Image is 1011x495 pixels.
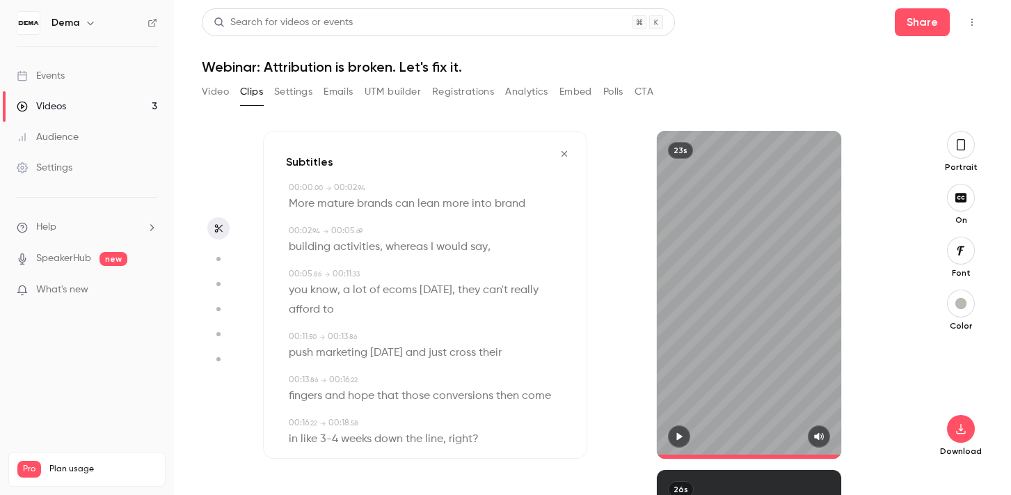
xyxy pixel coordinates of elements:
[401,386,430,406] span: those
[357,184,365,191] span: . 94
[334,184,357,192] span: 00:02
[939,446,983,457] p: Download
[324,81,353,103] button: Emails
[289,376,309,384] span: 00:13
[472,430,479,449] span: ?
[383,281,417,300] span: ecoms
[308,333,317,340] span: . 50
[17,130,79,144] div: Audience
[603,81,623,103] button: Polls
[939,267,983,278] p: Font
[351,271,360,278] span: . 33
[289,419,309,427] span: 00:16
[348,386,374,406] span: hope
[443,430,446,449] span: ,
[312,271,321,278] span: . 86
[301,430,317,449] span: like
[289,343,502,363] span: push marketing [DATE] and just cross their
[320,430,338,449] span: 3-4
[505,81,548,103] button: Analytics
[99,252,127,266] span: new
[369,281,380,300] span: of
[895,8,950,36] button: Share
[343,281,350,300] span: a
[289,227,312,235] span: 00:02
[214,15,353,30] div: Search for videos or events
[417,194,440,214] span: lean
[341,430,372,449] span: weeks
[939,214,983,226] p: On
[36,220,56,235] span: Help
[333,237,380,257] span: activities
[668,142,693,159] div: 23s
[488,237,491,257] span: ,
[328,333,348,341] span: 00:13
[380,237,383,257] span: ,
[289,386,322,406] span: fingers
[443,194,469,214] span: more
[470,237,488,257] span: say
[961,11,983,33] button: Top Bar Actions
[635,81,653,103] button: CTA
[49,464,157,475] span: Plan usage
[321,375,326,386] span: →
[406,430,422,449] span: the
[324,269,330,280] span: →
[449,430,472,449] span: right
[939,162,983,173] p: Portrait
[323,226,328,237] span: →
[17,100,66,113] div: Videos
[289,281,308,300] span: you
[289,194,354,214] span: More mature
[289,333,308,341] span: 00:11
[312,228,320,235] span: . 94
[329,376,349,384] span: 00:16
[320,418,326,429] span: →
[436,237,468,257] span: would
[274,81,312,103] button: Settings
[377,386,399,406] span: that
[326,183,331,194] span: →
[522,386,551,406] span: come
[496,386,519,406] span: then
[385,237,428,257] span: whereas
[36,283,88,297] span: What's new
[51,16,79,30] h6: Dema
[452,281,455,300] span: ,
[349,420,358,427] span: . 58
[202,81,229,103] button: Video
[240,81,263,103] button: Clips
[289,184,313,192] span: 00:00
[325,386,345,406] span: and
[333,270,351,278] span: 00:11
[17,69,65,83] div: Events
[353,281,367,300] span: lot
[349,377,358,384] span: . 22
[309,377,318,384] span: . 86
[331,227,355,235] span: 00:05
[433,386,493,406] span: conversions
[17,161,72,175] div: Settings
[337,281,340,300] span: ,
[309,420,317,427] span: . 22
[17,220,157,235] li: help-dropdown-opener
[365,81,421,103] button: UTM builder
[355,228,363,235] span: . 69
[141,284,157,297] iframe: Noticeable Trigger
[17,12,40,34] img: Dema
[431,237,433,257] span: I
[289,281,541,320] span: they can't really afford to
[202,58,983,75] h1: Webinar: Attribution is broken. Let's fix it.
[313,184,323,191] span: . 00
[559,81,592,103] button: Embed
[319,332,325,343] span: →
[286,154,333,171] h3: Subtitles
[472,194,492,214] span: into
[374,430,403,449] span: down
[289,237,331,257] span: building
[289,270,312,278] span: 00:05
[432,81,494,103] button: Registrations
[357,194,392,214] span: brands
[420,281,452,300] span: [DATE]
[348,333,357,340] span: . 86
